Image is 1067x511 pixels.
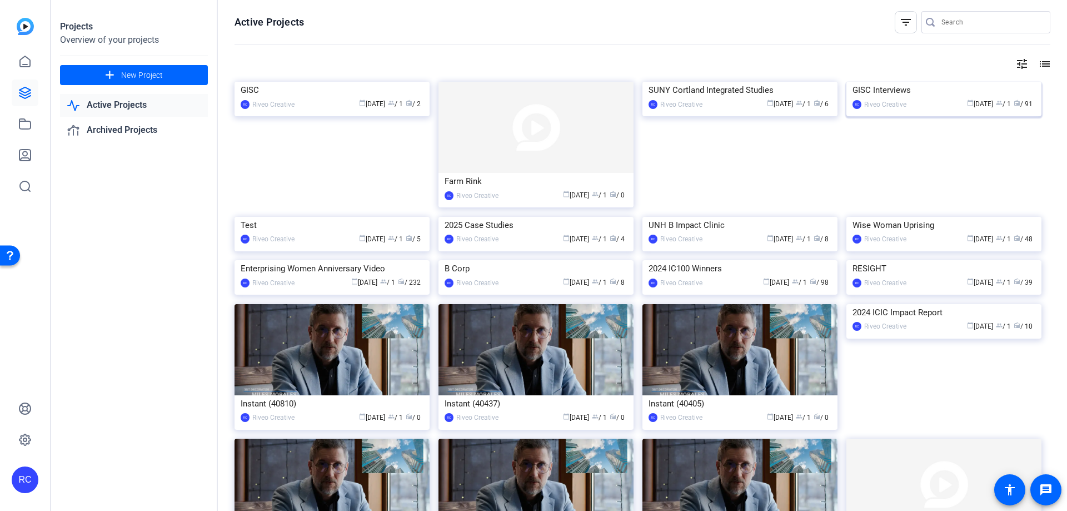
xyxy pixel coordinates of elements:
[649,100,657,109] div: RC
[359,100,366,106] span: calendar_today
[445,395,627,412] div: Instant (40437)
[380,278,387,285] span: group
[359,100,385,108] span: [DATE]
[1015,57,1029,71] mat-icon: tune
[388,100,395,106] span: group
[380,279,395,286] span: / 1
[563,279,589,286] span: [DATE]
[406,235,421,243] span: / 5
[1014,235,1033,243] span: / 48
[852,217,1035,234] div: Wise Woman Uprising
[767,100,793,108] span: [DATE]
[406,100,421,108] span: / 2
[792,278,799,285] span: group
[864,99,906,110] div: Riveo Creative
[1014,322,1020,329] span: radio
[649,279,657,287] div: RC
[60,94,208,117] a: Active Projects
[814,100,820,106] span: radio
[445,235,453,244] div: RC
[241,260,423,277] div: Enterprising Women Anniversary Video
[649,260,831,277] div: 2024 IC100 Winners
[767,235,793,243] span: [DATE]
[792,279,807,286] span: / 1
[767,414,793,421] span: [DATE]
[445,191,453,200] div: RC
[852,235,861,244] div: RC
[563,414,589,421] span: [DATE]
[388,414,403,421] span: / 1
[967,235,993,243] span: [DATE]
[610,191,616,197] span: radio
[1003,483,1016,497] mat-icon: accessibility
[814,414,829,421] span: / 0
[767,413,774,420] span: calendar_today
[996,279,1011,286] span: / 1
[563,413,570,420] span: calendar_today
[1014,235,1020,241] span: radio
[563,235,589,243] span: [DATE]
[241,395,423,412] div: Instant (40810)
[445,279,453,287] div: RC
[17,18,34,35] img: blue-gradient.svg
[592,413,599,420] span: group
[1014,278,1020,285] span: radio
[967,278,974,285] span: calendar_today
[852,304,1035,321] div: 2024 ICIC Impact Report
[967,235,974,241] span: calendar_today
[796,413,802,420] span: group
[563,191,589,199] span: [DATE]
[388,100,403,108] span: / 1
[592,191,607,199] span: / 1
[852,279,861,287] div: RC
[967,100,974,106] span: calendar_today
[60,33,208,47] div: Overview of your projects
[445,173,627,190] div: Farm Rink
[864,321,906,332] div: Riveo Creative
[810,279,829,286] span: / 98
[941,16,1041,29] input: Search
[996,278,1003,285] span: group
[610,191,625,199] span: / 0
[763,279,789,286] span: [DATE]
[252,277,295,289] div: Riveo Creative
[406,100,412,106] span: radio
[967,323,993,330] span: [DATE]
[1014,100,1033,108] span: / 91
[649,217,831,234] div: UNH B Impact Clinic
[359,414,385,421] span: [DATE]
[252,412,295,423] div: Riveo Creative
[660,412,702,423] div: Riveo Creative
[810,278,816,285] span: radio
[398,278,405,285] span: radio
[852,260,1035,277] div: RESIGHT
[235,16,304,29] h1: Active Projects
[996,100,1011,108] span: / 1
[852,100,861,109] div: RC
[388,235,395,241] span: group
[852,82,1035,98] div: GISC Interviews
[252,234,295,245] div: Riveo Creative
[1014,323,1033,330] span: / 10
[967,100,993,108] span: [DATE]
[1014,100,1020,106] span: radio
[241,279,250,287] div: RC
[967,279,993,286] span: [DATE]
[241,82,423,98] div: GISC
[649,82,831,98] div: SUNY Cortland Integrated Studies
[1037,57,1050,71] mat-icon: list
[763,278,770,285] span: calendar_today
[864,234,906,245] div: Riveo Creative
[610,414,625,421] span: / 0
[592,235,607,243] span: / 1
[406,235,412,241] span: radio
[241,217,423,234] div: Test
[767,235,774,241] span: calendar_today
[996,235,1011,243] span: / 1
[445,413,453,422] div: RC
[12,467,38,493] div: RC
[592,191,599,197] span: group
[359,235,385,243] span: [DATE]
[456,412,498,423] div: Riveo Creative
[814,100,829,108] span: / 6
